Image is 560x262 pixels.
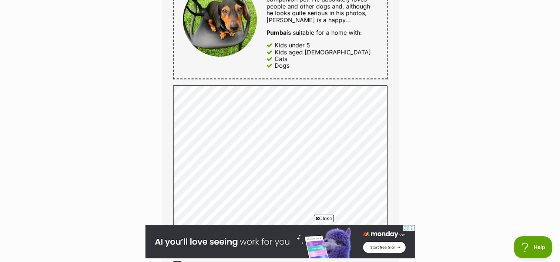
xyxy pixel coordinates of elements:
[266,29,286,36] strong: Pumba
[145,225,415,258] iframe: Advertisement
[275,62,289,69] div: Dogs
[275,49,371,56] div: Kids aged [DEMOGRAPHIC_DATA]
[275,42,310,48] div: Kids under 5
[314,215,334,222] span: Close
[275,56,287,62] div: Cats
[266,29,377,36] div: is suitable for a home with:
[514,236,553,258] iframe: Help Scout Beacon - Open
